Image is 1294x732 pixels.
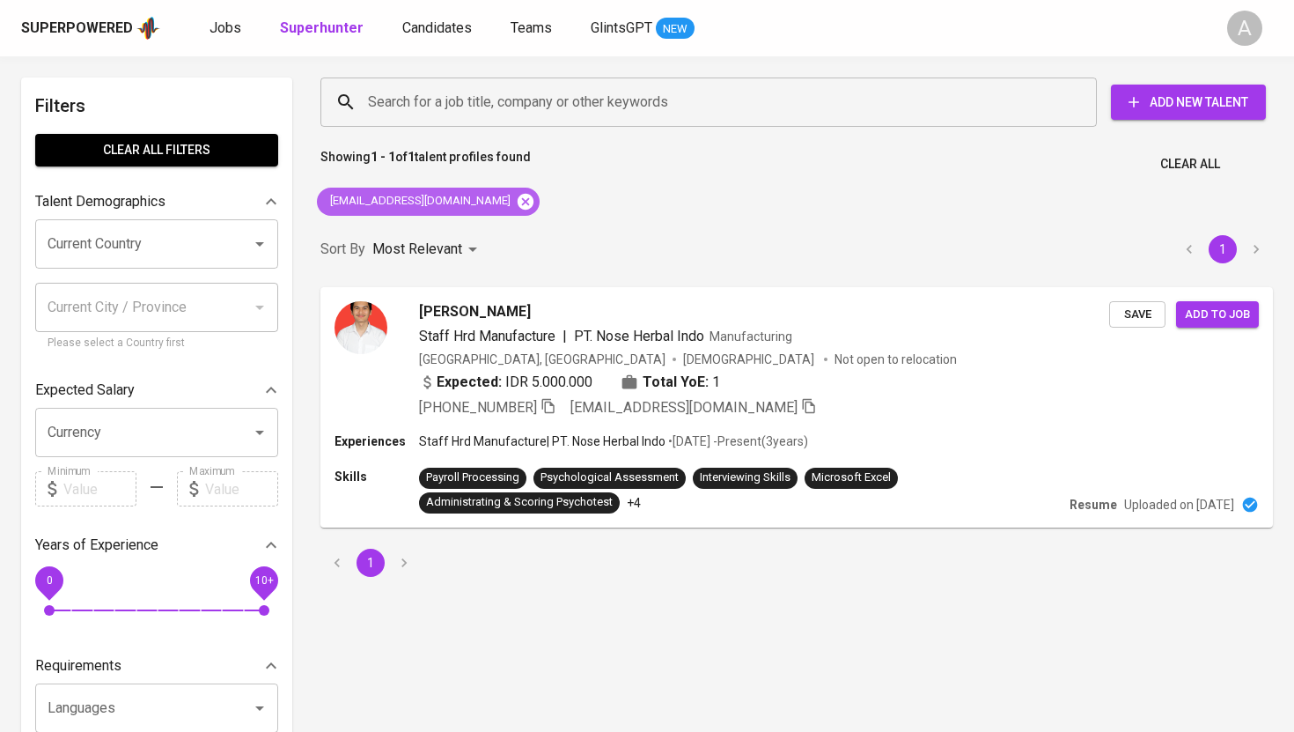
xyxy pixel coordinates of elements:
p: Uploaded on [DATE] [1124,496,1234,514]
p: Requirements [35,655,121,677]
button: Clear All [1153,148,1227,181]
span: | [562,326,567,347]
img: app logo [136,15,160,41]
a: Jobs [210,18,245,40]
b: Expected: [437,372,502,393]
span: Clear All filters [49,139,264,161]
a: [PERSON_NAME]Staff Hrd Manufacture|PT. Nose Herbal IndoManufacturing[GEOGRAPHIC_DATA], [GEOGRAPHI... [320,287,1273,528]
button: Add to job [1176,301,1259,329]
nav: pagination navigation [1173,235,1273,263]
div: Payroll Processing [426,470,519,486]
span: [PHONE_NUMBER] [419,399,537,416]
span: 10+ [254,574,273,587]
button: Open [247,420,272,445]
nav: pagination navigation [320,549,421,577]
button: Add New Talent [1111,85,1266,120]
div: Expected Salary [35,373,278,408]
div: Psychological Assessment [540,470,679,486]
div: [EMAIL_ADDRESS][DOMAIN_NAME] [317,188,540,216]
p: Not open to relocation [834,351,957,368]
p: Experiences [335,433,419,450]
button: Save [1109,301,1165,329]
p: Skills [335,468,419,485]
span: Clear All [1160,153,1220,175]
span: Save [1118,305,1157,325]
button: page 1 [1209,235,1237,263]
div: IDR 5.000.000 [419,372,592,393]
span: 1 [712,372,720,393]
div: Most Relevant [372,233,483,266]
button: Open [247,696,272,721]
a: GlintsGPT NEW [591,18,695,40]
img: a94be993369d3b130a7a2a040383f414.png [335,301,387,354]
b: 1 [408,150,415,164]
div: A [1227,11,1262,46]
span: NEW [656,20,695,38]
button: page 1 [357,549,385,577]
div: Requirements [35,648,278,684]
div: Talent Demographics [35,184,278,219]
p: • [DATE] - Present ( 3 years ) [665,433,808,450]
span: [PERSON_NAME] [419,301,531,322]
span: Staff Hrd Manufacture [419,328,555,344]
span: [DEMOGRAPHIC_DATA] [683,351,817,368]
span: GlintsGPT [591,19,652,36]
div: Interviewing Skills [700,470,790,486]
button: Open [247,232,272,256]
span: PT. Nose Herbal Indo [574,328,704,344]
button: Clear All filters [35,134,278,166]
input: Value [205,471,278,506]
p: Showing of talent profiles found [320,148,531,181]
a: Teams [511,18,555,40]
p: Expected Salary [35,380,135,401]
p: Most Relevant [372,239,462,260]
div: [GEOGRAPHIC_DATA], [GEOGRAPHIC_DATA] [419,351,665,368]
div: Administrating & Scoring Psychotest [426,494,613,511]
p: Years of Experience [35,535,158,556]
span: Add to job [1185,305,1250,325]
a: Candidates [402,18,475,40]
b: Total YoE: [643,372,709,393]
p: Talent Demographics [35,191,165,212]
span: Add New Talent [1125,92,1252,114]
p: Staff Hrd Manufacture | PT. Nose Herbal Indo [419,433,665,450]
p: Resume [1070,496,1117,514]
h6: Filters [35,92,278,120]
input: Value [63,471,136,506]
span: Teams [511,19,552,36]
span: [EMAIL_ADDRESS][DOMAIN_NAME] [317,193,521,210]
div: Years of Experience [35,528,278,563]
p: Sort By [320,239,365,260]
span: [EMAIL_ADDRESS][DOMAIN_NAME] [570,399,798,416]
p: +4 [627,494,641,512]
span: 0 [46,574,52,587]
p: Please select a Country first [48,335,266,352]
a: Superpoweredapp logo [21,15,160,41]
span: Candidates [402,19,472,36]
b: Superhunter [280,19,364,36]
div: Superpowered [21,18,133,39]
a: Superhunter [280,18,367,40]
div: Microsoft Excel [812,470,891,486]
span: Jobs [210,19,241,36]
b: 1 - 1 [371,150,395,164]
span: Manufacturing [709,329,792,344]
